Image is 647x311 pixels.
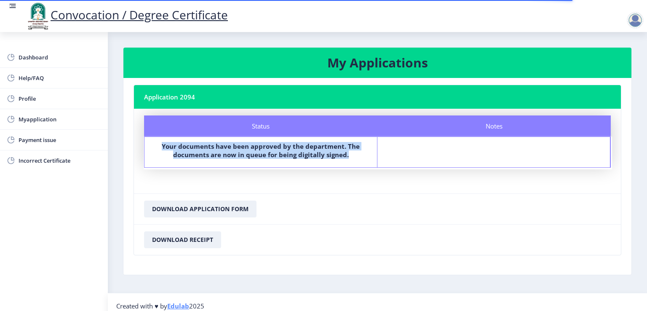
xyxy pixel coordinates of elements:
span: Help/FAQ [19,73,101,83]
span: Dashboard [19,52,101,62]
img: logo [25,2,51,30]
a: Convocation / Degree Certificate [25,7,228,23]
nb-card-header: Application 2094 [134,85,621,109]
span: Payment issue [19,135,101,145]
a: Edulab [167,302,189,310]
span: Profile [19,94,101,104]
span: Created with ♥ by 2025 [116,302,204,310]
span: Incorrect Certificate [19,155,101,166]
div: Notes [377,115,611,137]
span: Myapplication [19,114,101,124]
b: Your documents have been approved by the department. The documents are now in queue for being dig... [162,142,360,159]
button: Download Receipt [144,231,221,248]
div: Status [144,115,377,137]
h3: My Applications [134,54,621,71]
button: Download Application Form [144,201,257,217]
